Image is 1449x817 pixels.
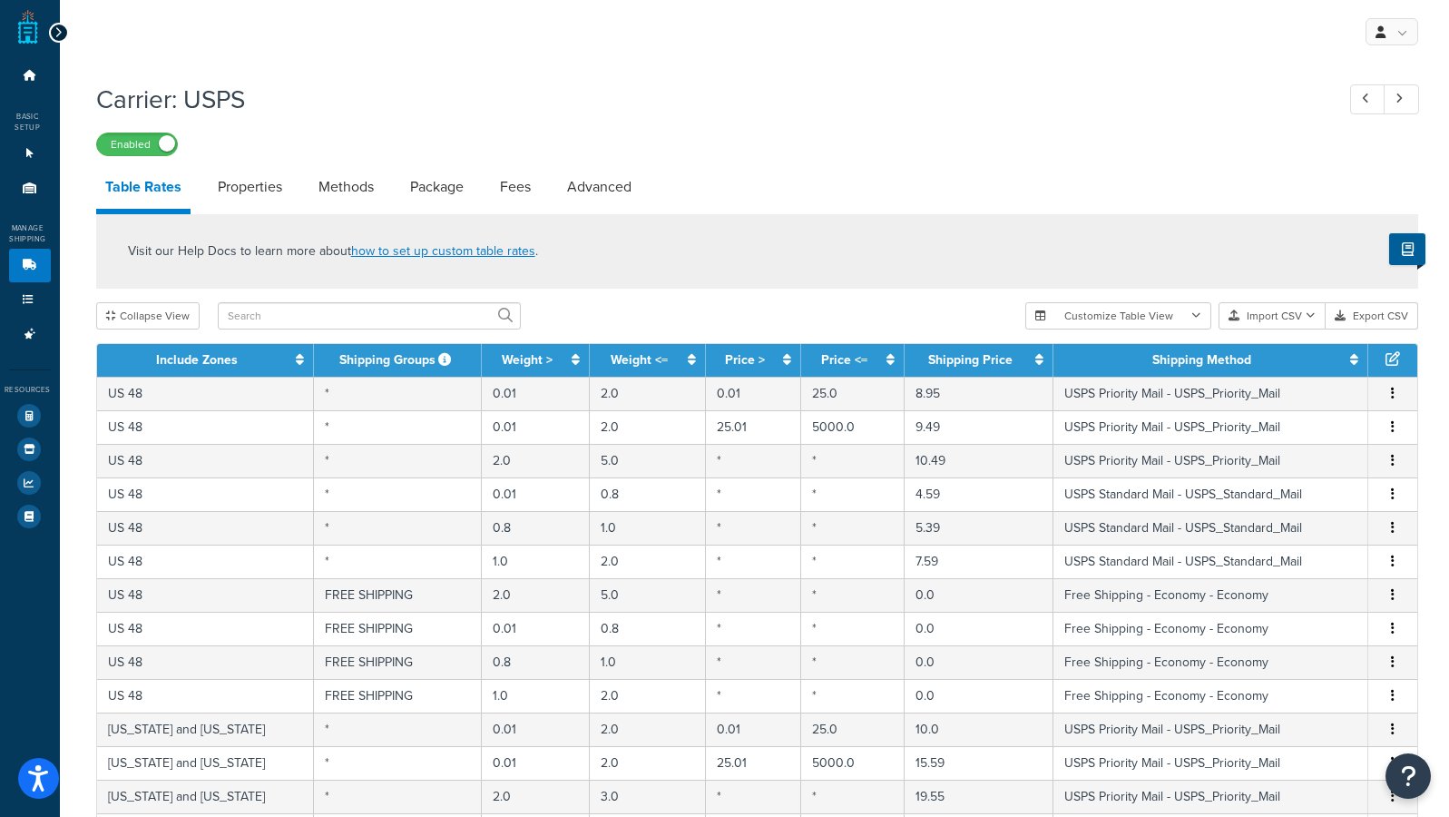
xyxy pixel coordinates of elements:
[905,578,1053,612] td: 0.0
[482,645,591,679] td: 0.8
[482,511,591,545] td: 0.8
[482,377,591,410] td: 0.01
[905,444,1053,477] td: 10.49
[1326,302,1418,330] button: Export CSV
[905,612,1053,645] td: 0.0
[482,444,591,477] td: 2.0
[9,283,51,317] li: Shipping Rules
[9,399,51,432] li: Test Your Rates
[218,302,521,330] input: Search
[801,410,905,444] td: 5000.0
[821,350,867,369] a: Price <=
[801,746,905,780] td: 5000.0
[482,477,591,511] td: 0.01
[9,59,51,93] li: Dashboard
[590,545,706,578] td: 2.0
[97,713,314,746] td: [US_STATE] and [US_STATE]
[1053,545,1368,578] td: USPS Standard Mail - USPS_Standard_Mail
[209,165,291,209] a: Properties
[1385,753,1431,799] button: Open Resource Center
[590,713,706,746] td: 2.0
[706,746,801,780] td: 25.01
[706,713,801,746] td: 0.01
[1053,511,1368,545] td: USPS Standard Mail - USPS_Standard_Mail
[482,679,591,713] td: 1.0
[97,780,314,813] td: [US_STATE] and [US_STATE]
[905,713,1053,746] td: 10.0
[97,444,314,477] td: US 48
[1389,233,1425,265] button: Show Help Docs
[502,350,553,369] a: Weight >
[314,645,482,679] td: FREE SHIPPING
[97,645,314,679] td: US 48
[558,165,641,209] a: Advanced
[1053,377,1368,410] td: USPS Priority Mail - USPS_Priority_Mail
[1025,302,1211,330] button: Customize Table View
[9,433,51,466] li: Marketplace
[9,467,51,499] li: Analytics
[1053,780,1368,813] td: USPS Priority Mail - USPS_Priority_Mail
[128,241,538,261] p: Visit our Help Docs to learn more about .
[314,344,482,377] th: Shipping Groups
[590,511,706,545] td: 1.0
[9,172,51,205] li: Origins
[482,578,591,612] td: 2.0
[590,410,706,444] td: 2.0
[97,746,314,780] td: [US_STATE] and [US_STATE]
[314,679,482,713] td: FREE SHIPPING
[1053,612,1368,645] td: Free Shipping - Economy - Economy
[905,645,1053,679] td: 0.0
[491,165,540,209] a: Fees
[1053,713,1368,746] td: USPS Priority Mail - USPS_Priority_Mail
[97,679,314,713] td: US 48
[590,780,706,813] td: 3.0
[1053,410,1368,444] td: USPS Priority Mail - USPS_Priority_Mail
[801,377,905,410] td: 25.0
[1053,746,1368,780] td: USPS Priority Mail - USPS_Priority_Mail
[905,746,1053,780] td: 15.59
[97,578,314,612] td: US 48
[482,612,591,645] td: 0.01
[1350,84,1385,114] a: Previous Record
[9,318,51,351] li: Advanced Features
[1152,350,1251,369] a: Shipping Method
[1219,302,1326,330] button: Import CSV
[1053,578,1368,612] td: Free Shipping - Economy - Economy
[1053,645,1368,679] td: Free Shipping - Economy - Economy
[97,133,177,155] label: Enabled
[482,746,591,780] td: 0.01
[801,713,905,746] td: 25.0
[97,477,314,511] td: US 48
[590,645,706,679] td: 1.0
[482,410,591,444] td: 0.01
[156,350,238,369] a: Include Zones
[96,302,200,330] button: Collapse View
[590,578,706,612] td: 5.0
[928,350,1013,369] a: Shipping Price
[706,410,801,444] td: 25.01
[905,410,1053,444] td: 9.49
[1053,444,1368,477] td: USPS Priority Mail - USPS_Priority_Mail
[905,679,1053,713] td: 0.0
[97,377,314,410] td: US 48
[96,165,191,214] a: Table Rates
[590,444,706,477] td: 5.0
[401,165,473,209] a: Package
[97,511,314,545] td: US 48
[590,746,706,780] td: 2.0
[97,410,314,444] td: US 48
[590,612,706,645] td: 0.8
[482,780,591,813] td: 2.0
[9,249,51,282] li: Carriers
[905,377,1053,410] td: 8.95
[9,137,51,171] li: Websites
[905,477,1053,511] td: 4.59
[905,780,1053,813] td: 19.55
[590,377,706,410] td: 2.0
[309,165,383,209] a: Methods
[590,679,706,713] td: 2.0
[97,612,314,645] td: US 48
[314,578,482,612] td: FREE SHIPPING
[9,500,51,533] li: Help Docs
[611,350,668,369] a: Weight <=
